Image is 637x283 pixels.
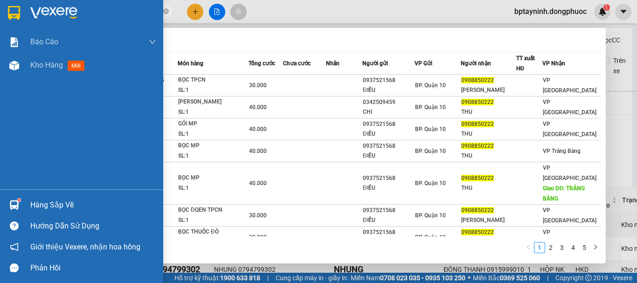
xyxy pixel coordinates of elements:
[30,61,63,69] span: Kho hàng
[18,199,21,201] sup: 1
[363,129,414,139] div: ĐIỀU
[543,207,596,224] span: VP [GEOGRAPHIC_DATA]
[526,244,531,250] span: left
[178,205,248,215] div: BỌC ĐQEN TPCN
[249,60,275,67] span: Tổng cước
[415,82,446,89] span: BP. Quận 10
[461,85,516,95] div: [PERSON_NAME]
[363,215,414,225] div: ĐIỀU
[546,242,556,253] a: 2
[557,242,567,253] a: 3
[363,173,414,183] div: 0937521568
[178,183,248,193] div: SL: 1
[30,219,156,233] div: Hướng dẫn sử dụng
[461,143,494,149] span: 0908850222
[415,60,432,67] span: VP Gửi
[543,99,596,116] span: VP [GEOGRAPHIC_DATA]
[249,82,267,89] span: 30.000
[461,77,494,83] span: 0908850222
[461,107,516,117] div: THU
[534,242,545,253] li: 1
[363,107,414,117] div: CHI
[249,180,267,186] span: 40.000
[461,183,516,193] div: THU
[593,244,598,250] span: right
[249,234,267,241] span: 30.000
[461,175,494,181] span: 0908850222
[543,229,596,246] span: VP [GEOGRAPHIC_DATA]
[543,148,581,154] span: VP Trảng Bàng
[178,97,248,107] div: [PERSON_NAME]
[568,242,579,253] li: 4
[178,215,248,226] div: SL: 1
[163,8,169,14] span: close-circle
[178,60,203,67] span: Món hàng
[9,200,19,210] img: warehouse-icon
[461,60,491,67] span: Người nhận
[8,6,20,20] img: logo-vxr
[461,151,516,161] div: THU
[590,242,601,253] button: right
[461,207,494,214] span: 0908850222
[178,85,248,96] div: SL: 1
[543,185,585,202] span: Giao DĐ: TRẢNG BÀNG
[579,242,589,253] a: 5
[363,206,414,215] div: 0937521568
[590,242,601,253] li: Next Page
[363,119,414,129] div: 0937521568
[178,151,248,161] div: SL: 1
[415,148,446,154] span: BP. Quận 10
[363,183,414,193] div: ĐIỀU
[10,263,19,272] span: message
[415,104,446,110] span: BP. Quận 10
[534,242,545,253] a: 1
[30,198,156,212] div: Hàng sắp về
[363,228,414,237] div: 0937521568
[415,234,446,241] span: BP. Quận 10
[461,121,494,127] span: 0908850222
[363,141,414,151] div: 0937521568
[249,126,267,132] span: 40.000
[516,55,535,72] span: TT xuất HĐ
[461,129,516,139] div: THU
[363,85,414,95] div: ĐIỀU
[10,242,19,251] span: notification
[523,242,534,253] button: left
[9,37,19,47] img: solution-icon
[543,165,596,181] span: VP [GEOGRAPHIC_DATA]
[9,61,19,70] img: warehouse-icon
[178,173,248,183] div: BỌC MP
[542,60,565,67] span: VP Nhận
[461,215,516,225] div: [PERSON_NAME]
[363,97,414,107] div: 0342509459
[523,242,534,253] li: Previous Page
[178,227,248,237] div: BỌC THUỐC ĐỎ
[363,76,414,85] div: 0937521568
[178,119,248,129] div: GÓI MP
[30,241,140,253] span: Giới thiệu Vexere, nhận hoa hồng
[163,7,169,16] span: close-circle
[415,212,446,219] span: BP. Quận 10
[249,212,267,219] span: 30.000
[543,121,596,138] span: VP [GEOGRAPHIC_DATA]
[249,148,267,154] span: 40.000
[461,229,494,235] span: 0908850222
[283,60,311,67] span: Chưa cước
[363,151,414,161] div: ĐIỀU
[178,107,248,117] div: SL: 1
[149,38,156,46] span: down
[178,141,248,151] div: BỌC MP
[178,75,248,85] div: BỌC TPCN
[461,99,494,105] span: 0908850222
[568,242,578,253] a: 4
[362,60,388,67] span: Người gửi
[326,60,339,67] span: Nhãn
[415,180,446,186] span: BP. Quận 10
[415,126,446,132] span: BP. Quận 10
[249,104,267,110] span: 40.000
[10,221,19,230] span: question-circle
[68,61,84,71] span: mới
[30,261,156,275] div: Phản hồi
